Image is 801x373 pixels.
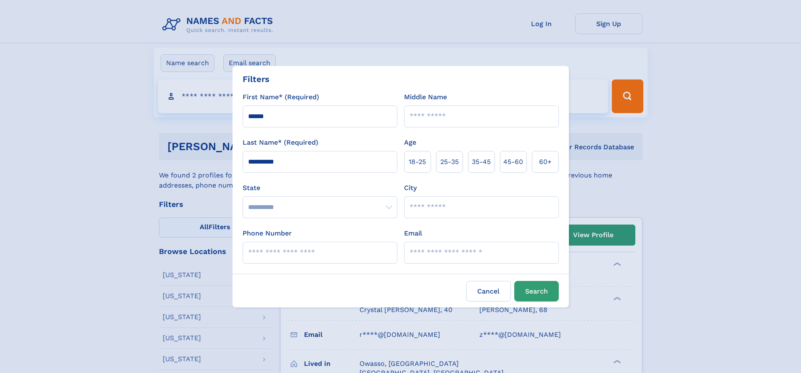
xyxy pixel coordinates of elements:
label: Phone Number [243,228,292,238]
span: 60+ [539,157,552,167]
div: Filters [243,73,270,85]
label: City [404,183,417,193]
label: Last Name* (Required) [243,138,318,148]
span: 25‑35 [440,157,459,167]
label: Cancel [466,281,511,302]
button: Search [514,281,559,302]
span: 45‑60 [503,157,523,167]
span: 18‑25 [409,157,426,167]
label: Email [404,228,422,238]
label: State [243,183,397,193]
label: Age [404,138,416,148]
span: 35‑45 [472,157,491,167]
label: Middle Name [404,92,447,102]
label: First Name* (Required) [243,92,319,102]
